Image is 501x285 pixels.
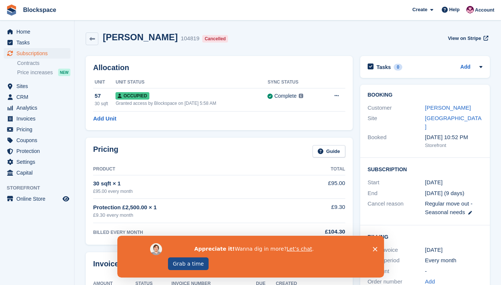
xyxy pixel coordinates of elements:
a: menu [4,167,70,178]
h2: Booking [368,92,482,98]
div: Start [368,178,425,187]
span: Pricing [16,124,61,135]
div: Cancelled [202,35,228,43]
span: Sites [16,81,61,91]
span: Storefront [7,184,74,192]
span: Protection [16,146,61,156]
span: Invoices [16,113,61,124]
div: £104.30 [284,228,345,236]
div: [DATE] 10:52 PM [425,133,482,142]
div: 104819 [181,34,199,43]
a: menu [4,135,70,145]
a: [GEOGRAPHIC_DATA] [425,115,482,130]
a: Add [460,63,470,72]
h2: Pricing [93,145,118,157]
a: menu [4,157,70,167]
span: Account [475,6,494,14]
a: Add Unit [93,115,116,123]
span: Regular move out - Seasonal needs [425,200,473,215]
a: menu [4,194,70,204]
span: Coupons [16,135,61,145]
div: BILLED EVERY MONTH [93,229,284,236]
span: CRM [16,92,61,102]
div: 30 sqft × 1 [93,179,284,188]
span: Subscriptions [16,48,61,59]
span: Tasks [16,37,61,48]
div: [DATE] [425,246,482,254]
span: Occupied [115,92,149,100]
a: Blockspace [20,4,59,16]
a: menu [4,26,70,37]
div: 57 [95,92,115,100]
img: Blockspace [466,6,474,13]
div: Booked [368,133,425,149]
th: Unit Status [115,76,267,88]
div: £95.00 every month [93,188,284,195]
th: Unit [93,76,115,88]
a: View on Stripe [445,32,490,44]
img: stora-icon-8386f47178a22dfd0bd8f6a31ec36ba5ce8667c1dd55bd0f319d3a0aa187defe.svg [6,4,17,16]
a: menu [4,113,70,124]
h2: [PERSON_NAME] [103,32,178,42]
a: Contracts [17,60,70,67]
th: Product [93,163,284,175]
th: Total [284,163,345,175]
a: [PERSON_NAME] [425,104,471,111]
a: menu [4,92,70,102]
a: menu [4,81,70,91]
h2: Subscription [368,165,482,173]
div: Discount [368,267,425,276]
a: Price increases NEW [17,68,70,76]
div: Granted access by Blockspace on [DATE] 5:58 AM [115,100,267,107]
div: Storefront [425,142,482,149]
h2: Invoices [93,260,123,272]
div: End [368,189,425,198]
img: icon-info-grey-7440780725fd019a000dd9b08b2336e03edf1995a4989e88bcd33f0948082b44.svg [299,94,303,98]
th: Sync Status [267,76,321,88]
a: menu [4,124,70,135]
span: Capital [16,167,61,178]
span: Price increases [17,69,53,76]
span: Help [449,6,460,13]
div: Next invoice [368,246,425,254]
a: Preview store [61,194,70,203]
span: Analytics [16,103,61,113]
div: Cancel reason [368,200,425,216]
a: menu [4,37,70,48]
a: menu [4,103,70,113]
td: £95.00 [284,175,345,198]
div: 30 sqft [95,100,115,107]
span: Create [412,6,427,13]
div: 0 [394,64,402,71]
div: NEW [58,69,70,76]
h2: Allocation [93,63,345,72]
iframe: Survey by David from Stora [117,236,384,278]
div: - [425,267,482,276]
span: Home [16,26,61,37]
a: menu [4,48,70,59]
h2: Tasks [377,64,391,71]
td: £9.30 [284,199,345,223]
span: Settings [16,157,61,167]
a: menu [4,146,70,156]
a: Guide [313,145,345,157]
div: £9.30 every month [93,212,284,219]
span: [DATE] (9 days) [425,190,464,196]
div: Billing period [368,256,425,265]
div: Every month [425,256,482,265]
div: Customer [368,104,425,112]
div: Protection £2,500.00 × 1 [93,203,284,212]
div: Complete [274,92,297,100]
div: Site [368,114,425,131]
time: 2025-08-31 00:00:00 UTC [425,178,443,187]
h2: Billing [368,233,482,240]
span: Online Store [16,194,61,204]
span: View on Stripe [448,35,481,42]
